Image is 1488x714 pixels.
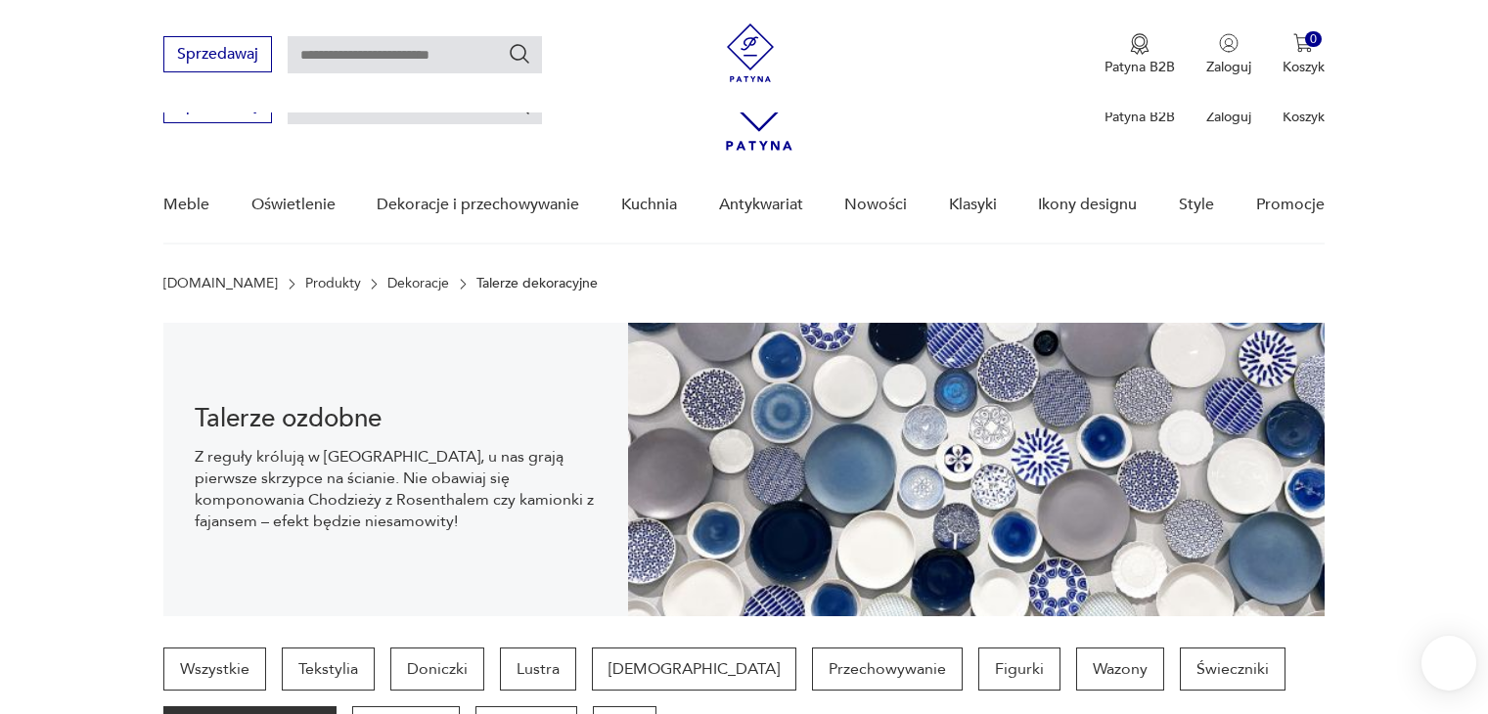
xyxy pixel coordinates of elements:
[721,23,780,82] img: Patyna - sklep z meblami i dekoracjami vintage
[1283,58,1325,76] p: Koszyk
[812,647,963,691] a: Przechowywanie
[377,167,579,243] a: Dekoracje i przechowywanie
[1305,31,1322,48] div: 0
[163,49,272,63] a: Sprzedawaj
[1283,33,1325,76] button: 0Koszyk
[1283,108,1325,126] p: Koszyk
[195,407,597,430] h1: Talerze ozdobne
[251,167,336,243] a: Oświetlenie
[1105,33,1175,76] a: Ikona medaluPatyna B2B
[163,36,272,72] button: Sprzedawaj
[387,276,449,291] a: Dekoracje
[1256,167,1325,243] a: Promocje
[1206,58,1251,76] p: Zaloguj
[1105,58,1175,76] p: Patyna B2B
[1076,647,1164,691] a: Wazony
[844,167,907,243] a: Nowości
[949,167,997,243] a: Klasyki
[163,167,209,243] a: Meble
[163,647,266,691] a: Wszystkie
[1105,33,1175,76] button: Patyna B2B
[163,100,272,113] a: Sprzedawaj
[476,276,598,291] p: Talerze dekoracyjne
[592,647,796,691] a: [DEMOGRAPHIC_DATA]
[1180,647,1285,691] a: Świeczniki
[1206,33,1251,76] button: Zaloguj
[1421,636,1476,691] iframe: Smartsupp widget button
[621,167,677,243] a: Kuchnia
[628,323,1325,616] img: b5931c5a27f239c65a45eae948afacbd.jpg
[282,647,375,691] a: Tekstylia
[390,647,484,691] a: Doniczki
[1130,33,1150,55] img: Ikona medalu
[978,647,1060,691] a: Figurki
[719,167,803,243] a: Antykwariat
[508,42,531,66] button: Szukaj
[1293,33,1313,53] img: Ikona koszyka
[1179,167,1214,243] a: Style
[1038,167,1137,243] a: Ikony designu
[1105,108,1175,126] p: Patyna B2B
[500,647,576,691] a: Lustra
[195,446,597,532] p: Z reguły królują w [GEOGRAPHIC_DATA], u nas grają pierwsze skrzypce na ścianie. Nie obawiaj się k...
[1219,33,1239,53] img: Ikonka użytkownika
[163,276,278,291] a: [DOMAIN_NAME]
[305,276,361,291] a: Produkty
[1206,108,1251,126] p: Zaloguj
